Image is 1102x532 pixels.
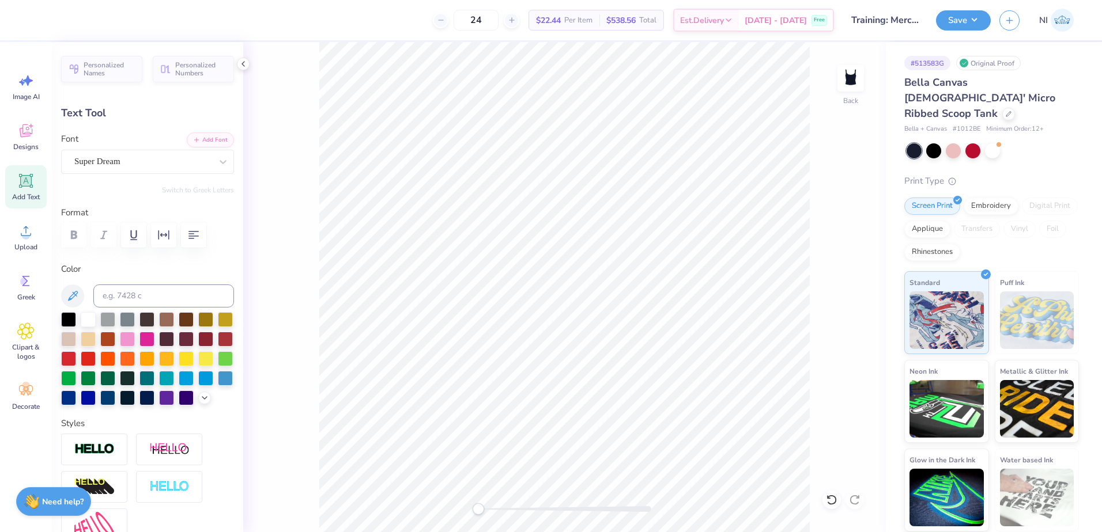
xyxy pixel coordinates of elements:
span: Standard [909,276,940,288]
img: Glow in the Dark Ink [909,469,984,526]
span: Neon Ink [909,365,938,377]
div: Text Tool [61,105,234,121]
div: # 513583G [904,56,950,70]
img: Shadow [149,442,190,457]
span: NI [1039,14,1048,27]
span: Minimum Order: 12 + [986,124,1044,134]
span: Glow in the Dark Ink [909,454,975,466]
span: Upload [14,242,37,252]
span: # 1012BE [953,124,980,134]
div: Applique [904,221,950,238]
div: Foil [1039,221,1066,238]
div: Embroidery [964,197,1018,215]
div: Original Proof [956,56,1021,70]
img: Nicole Isabelle Dimla [1051,9,1074,32]
input: e.g. 7428 c [93,284,234,307]
img: Puff Ink [1000,291,1074,349]
button: Personalized Numbers [153,56,234,82]
span: [DATE] - [DATE] [745,14,807,26]
button: Personalized Names [61,56,142,82]
img: Stroke [74,443,115,456]
span: Decorate [12,402,40,411]
img: Back [839,67,862,90]
div: Print Type [904,174,1079,188]
span: Personalized Numbers [175,61,227,77]
span: Est. Delivery [680,14,724,26]
label: Styles [61,417,85,430]
button: Switch to Greek Letters [162,185,234,195]
img: Negative Space [149,480,190,493]
div: Rhinestones [904,244,960,261]
img: Water based Ink [1000,469,1074,526]
span: Add Text [12,192,40,202]
span: Personalized Names [84,61,135,77]
button: Save [936,10,991,31]
div: Screen Print [904,197,960,215]
img: 3D Illusion [74,478,115,496]
span: Per Item [564,14,592,26]
span: Designs [13,142,39,151]
span: Image AI [13,92,40,101]
div: Back [843,96,858,106]
strong: Need help? [42,496,84,507]
span: Bella Canvas [DEMOGRAPHIC_DATA]' Micro Ribbed Scoop Tank [904,75,1055,120]
div: Accessibility label [473,503,484,515]
input: – – [454,10,499,31]
input: Untitled Design [843,9,927,32]
span: Greek [17,292,35,302]
span: $22.44 [536,14,561,26]
a: NI [1034,9,1079,32]
div: Transfers [954,221,1000,238]
span: Metallic & Glitter Ink [1000,365,1068,377]
div: Vinyl [1003,221,1036,238]
div: Digital Print [1022,197,1078,215]
label: Format [61,206,234,219]
span: Puff Ink [1000,276,1024,288]
span: $538.56 [606,14,636,26]
label: Color [61,263,234,276]
span: Water based Ink [1000,454,1053,466]
span: Total [639,14,656,26]
img: Standard [909,291,984,349]
img: Metallic & Glitter Ink [1000,380,1074,438]
label: Font [61,132,78,146]
span: Bella + Canvas [904,124,947,134]
span: Free [814,16,825,24]
img: Neon Ink [909,380,984,438]
span: Clipart & logos [7,343,45,361]
button: Add Font [187,132,234,147]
